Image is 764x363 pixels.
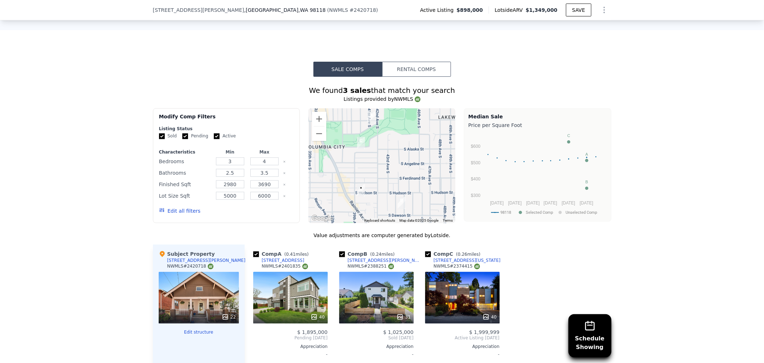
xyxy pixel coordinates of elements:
span: Active Listing [420,6,457,14]
span: , WA 98118 [298,7,326,13]
text: Selected Comp [526,210,553,215]
text: [DATE] [580,201,593,206]
span: 0.26 [458,252,467,257]
div: [STREET_ADDRESS][PERSON_NAME] [167,258,246,263]
img: NWMLS Logo [415,96,421,102]
div: 4502 41st Ave S [365,109,378,127]
span: $1,349,000 [526,7,558,13]
div: Bedrooms [159,156,212,166]
span: ( miles) [367,252,398,257]
text: [DATE] [526,201,540,206]
img: Google [310,214,334,223]
text: [DATE] [562,201,575,206]
div: NWMLS # 2388251 [348,263,394,269]
input: Active [214,133,220,139]
text: [DATE] [508,201,522,206]
div: Listing Status [159,126,294,132]
div: 40 [311,313,325,321]
button: Zoom out [312,127,326,141]
svg: A chart. [469,130,607,220]
div: Lot Size Sqft [159,191,212,201]
div: Median Sale [469,113,607,120]
span: Active Listing [DATE] [425,335,500,341]
div: NWMLS # 2374415 [434,263,480,269]
label: Sold [159,133,177,139]
button: Edit structure [159,329,239,335]
div: 3919 S Alaska St [354,134,368,152]
text: $400 [471,177,480,182]
span: 0.24 [372,252,381,257]
span: # 2420718 [350,7,376,13]
a: Open this area in Google Maps (opens a new window) [310,214,334,223]
div: 3917 S Hudson St [354,181,368,199]
text: A [585,152,588,156]
div: 31 [397,313,410,321]
div: - [339,349,414,359]
text: Unselected Comp [566,210,597,215]
text: $500 [471,160,480,165]
span: [STREET_ADDRESS][PERSON_NAME] [153,6,244,14]
div: Max [249,149,280,155]
span: $ 1,025,000 [383,329,414,335]
label: Active [214,133,236,139]
strong: 3 sales [343,86,371,95]
div: NWMLS # 2401835 [262,263,308,269]
span: $ 1,895,000 [297,329,328,335]
img: NWMLS Logo [302,264,308,269]
a: [STREET_ADDRESS][PERSON_NAME] [339,258,422,263]
div: Comp B [339,250,398,258]
text: [DATE] [490,201,504,206]
text: B [585,180,588,184]
button: Clear [283,195,286,198]
span: Sold [DATE] [339,335,414,341]
div: Characteristics [159,149,212,155]
div: [STREET_ADDRESS][US_STATE] [434,258,501,263]
span: NWMLS [329,7,348,13]
div: ( ) [327,6,378,14]
div: Appreciation [425,344,500,349]
button: Zoom in [312,112,326,126]
div: Min [214,149,246,155]
div: Value adjustments are computer generated by Lotside . [153,232,611,239]
div: Subject Property [159,250,215,258]
div: [STREET_ADDRESS][PERSON_NAME] [348,258,422,263]
div: 22 [222,313,236,321]
button: Edit all filters [159,207,201,214]
div: [STREET_ADDRESS] [262,258,304,263]
div: NWMLS # 2420718 [167,263,213,269]
button: Clear [283,172,286,175]
span: ( miles) [282,252,312,257]
button: Keyboard shortcuts [365,218,395,223]
span: Lotside ARV [495,6,525,14]
div: Comp A [253,250,312,258]
text: C [567,133,570,138]
span: , [GEOGRAPHIC_DATA] [244,6,326,14]
button: Clear [283,160,286,163]
img: NWMLS Logo [388,264,394,269]
text: [DATE] [543,201,557,206]
button: Sale Comps [313,62,382,77]
a: [STREET_ADDRESS] [253,258,304,263]
span: ( miles) [453,252,483,257]
button: Show Options [597,3,611,17]
span: $898,000 [457,6,483,14]
span: Pending [DATE] [253,335,328,341]
span: Map data ©2025 Google [400,218,439,222]
a: Terms [443,218,453,222]
div: Appreciation [339,344,414,349]
a: [STREET_ADDRESS][US_STATE] [425,258,501,263]
label: Pending [182,133,208,139]
input: Sold [159,133,165,139]
div: We found that match your search [153,85,611,95]
div: Comp C [425,250,484,258]
button: Clear [283,183,286,186]
div: - [425,349,500,359]
div: Listings provided by NWMLS [153,95,611,103]
div: Price per Square Foot [469,120,607,130]
img: NWMLS Logo [208,264,213,269]
span: $ 1,999,999 [469,329,500,335]
div: Finished Sqft [159,179,212,189]
button: ScheduleShowing [568,314,611,357]
div: Modify Comp Filters [159,113,294,126]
